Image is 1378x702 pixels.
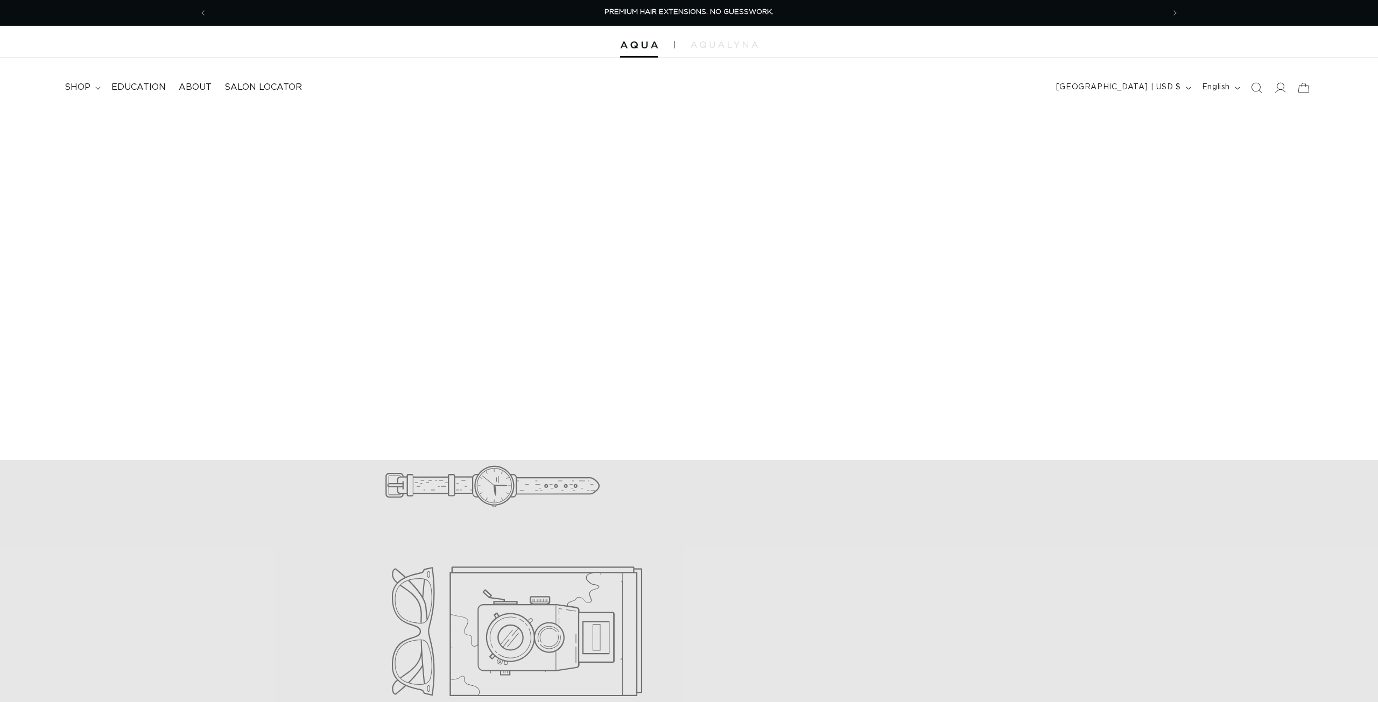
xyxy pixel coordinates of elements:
a: About [172,75,218,100]
button: [GEOGRAPHIC_DATA] | USD $ [1050,77,1196,98]
span: [GEOGRAPHIC_DATA] | USD $ [1056,82,1181,93]
span: shop [65,82,90,93]
span: English [1202,82,1230,93]
button: Previous announcement [191,3,215,23]
img: Aqua Hair Extensions [620,41,658,49]
button: Next announcement [1163,3,1187,23]
span: Education [111,82,166,93]
button: English [1196,77,1245,98]
span: Salon Locator [224,82,302,93]
span: About [179,82,212,93]
summary: shop [58,75,105,100]
span: PREMIUM HAIR EXTENSIONS. NO GUESSWORK. [604,9,774,16]
a: Salon Locator [218,75,308,100]
img: aqualyna.com [691,41,758,48]
a: Education [105,75,172,100]
summary: Search [1245,76,1268,100]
